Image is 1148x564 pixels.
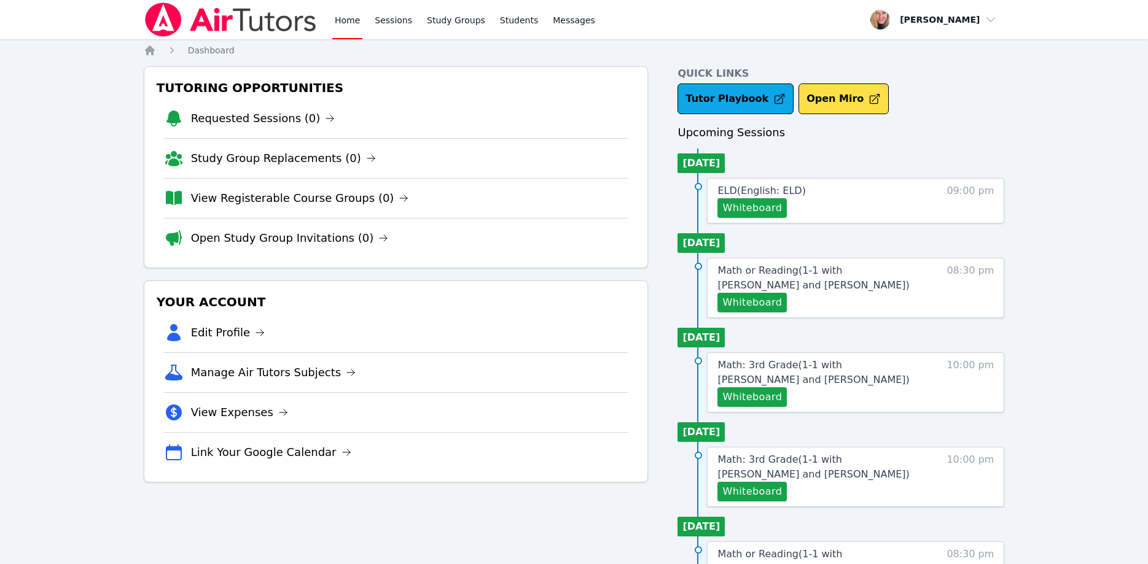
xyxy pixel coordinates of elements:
a: Tutor Playbook [677,83,794,114]
a: Study Group Replacements (0) [191,150,376,167]
li: [DATE] [677,422,725,442]
nav: Breadcrumb [144,44,1005,56]
span: 09:00 pm [947,183,994,218]
img: Air Tutors [144,2,318,37]
button: Whiteboard [717,293,787,312]
span: 10:00 pm [947,452,994,501]
a: Open Study Group Invitations (0) [191,230,389,247]
li: [DATE] [677,153,725,173]
a: View Registerable Course Groups (0) [191,190,409,207]
a: Manage Air Tutors Subjects [191,364,356,381]
a: View Expenses [191,404,288,421]
li: [DATE] [677,328,725,347]
h3: Upcoming Sessions [677,124,1004,141]
button: Whiteboard [717,387,787,407]
span: Messages [553,14,595,26]
button: Whiteboard [717,198,787,218]
span: Dashboard [188,45,235,55]
span: Math: 3rd Grade ( 1-1 with [PERSON_NAME] and [PERSON_NAME] ) [717,359,909,385]
a: Math: 3rd Grade(1-1 with [PERSON_NAME] and [PERSON_NAME]) [717,358,924,387]
h3: Your Account [154,291,638,313]
span: ELD ( English: ELD ) [717,185,805,196]
span: Math: 3rd Grade ( 1-1 with [PERSON_NAME] and [PERSON_NAME] ) [717,454,909,480]
li: [DATE] [677,517,725,536]
a: Math or Reading(1-1 with [PERSON_NAME] and [PERSON_NAME]) [717,263,924,293]
span: 08:30 pm [947,263,994,312]
a: Link Your Google Calendar [191,444,351,461]
h3: Tutoring Opportunities [154,77,638,99]
h4: Quick Links [677,66,1004,81]
li: [DATE] [677,233,725,253]
span: 10:00 pm [947,358,994,407]
a: Dashboard [188,44,235,56]
button: Open Miro [799,83,889,114]
span: Math or Reading ( 1-1 with [PERSON_NAME] and [PERSON_NAME] ) [717,265,909,291]
a: Requested Sessions (0) [191,110,335,127]
a: Edit Profile [191,324,265,341]
button: Whiteboard [717,482,787,501]
a: Math: 3rd Grade(1-1 with [PERSON_NAME] and [PERSON_NAME]) [717,452,924,482]
a: ELD(English: ELD) [717,183,805,198]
